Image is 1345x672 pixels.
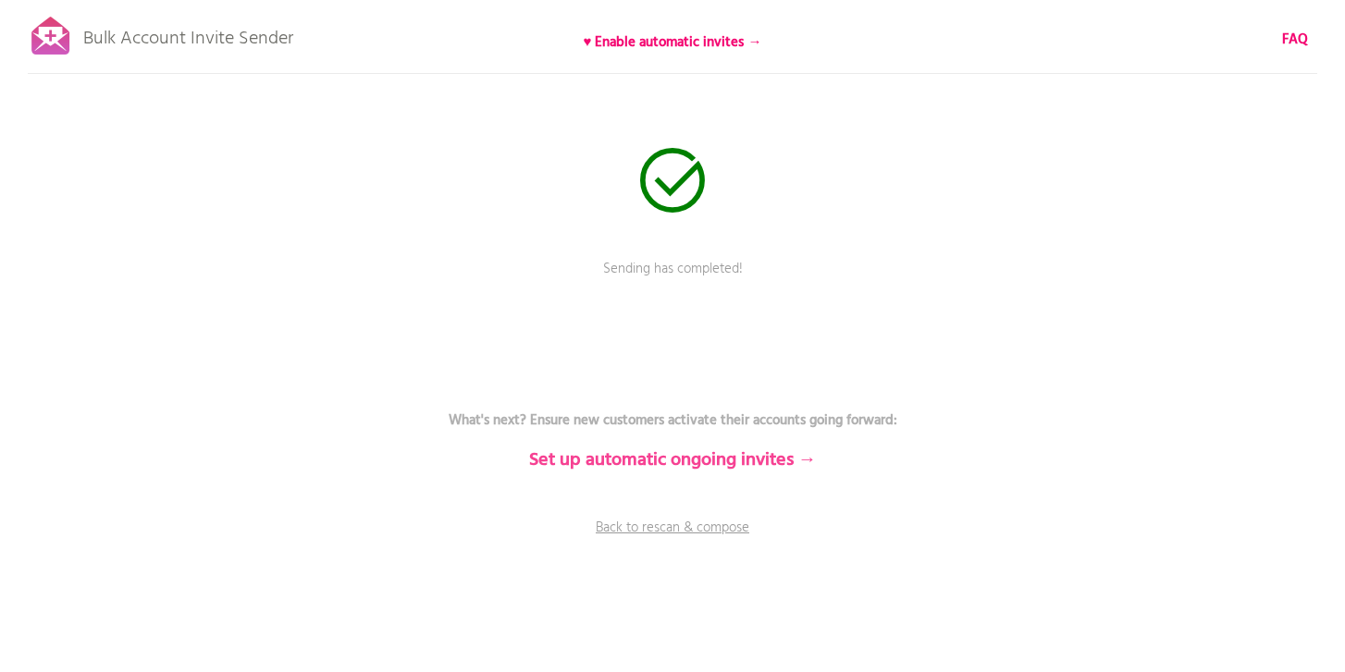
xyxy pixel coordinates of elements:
[584,31,762,54] b: ♥ Enable automatic invites →
[529,446,817,475] b: Set up automatic ongoing invites →
[449,409,897,432] b: What's next? Ensure new customers activate their accounts going forward:
[1282,29,1308,51] b: FAQ
[395,259,950,305] p: Sending has completed!
[1282,30,1308,50] a: FAQ
[83,11,293,57] p: Bulk Account Invite Sender
[395,518,950,564] a: Back to rescan & compose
